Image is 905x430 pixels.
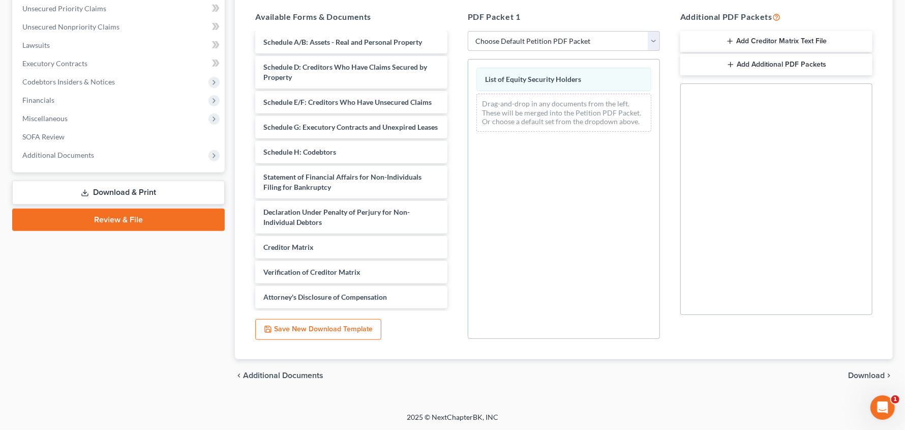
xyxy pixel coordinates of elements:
[263,173,421,191] span: Statement of Financial Affairs for Non-Individuals Filing for Bankruptcy
[263,293,387,301] span: Attorney's Disclosure of Compensation
[22,151,94,159] span: Additional Documents
[263,123,438,131] span: Schedule G: Executory Contracts and Unexpired Leases
[848,371,893,380] button: Download chevron_right
[12,181,225,205] a: Download & Print
[263,208,410,226] span: Declaration Under Penalty of Perjury for Non-Individual Debtors
[22,41,50,49] span: Lawsuits
[22,114,68,123] span: Miscellaneous
[870,395,895,420] iframe: Intercom live chat
[14,54,225,73] a: Executory Contracts
[848,371,885,380] span: Download
[255,319,381,340] button: Save New Download Template
[680,31,872,52] button: Add Creditor Matrix Text File
[22,132,65,141] span: SOFA Review
[468,11,660,23] h5: PDF Packet 1
[476,94,651,132] div: Drag-and-drop in any documents from the left. These will be merged into the Petition PDF Packet. ...
[235,371,243,380] i: chevron_left
[22,96,54,104] span: Financials
[680,54,872,75] button: Add Additional PDF Packets
[680,11,872,23] h5: Additional PDF Packets
[22,77,115,86] span: Codebtors Insiders & Notices
[255,11,447,23] h5: Available Forms & Documents
[885,371,893,380] i: chevron_right
[263,98,432,106] span: Schedule E/F: Creditors Who Have Unsecured Claims
[263,148,336,156] span: Schedule H: Codebtors
[22,59,87,68] span: Executory Contracts
[12,209,225,231] a: Review & File
[22,4,106,13] span: Unsecured Priority Claims
[263,268,360,276] span: Verification of Creditor Matrix
[485,75,581,83] span: List of Equity Security Holders
[891,395,899,404] span: 1
[235,371,323,380] a: chevron_left Additional Documents
[22,22,119,31] span: Unsecured Nonpriority Claims
[14,128,225,146] a: SOFA Review
[14,18,225,36] a: Unsecured Nonpriority Claims
[263,63,427,81] span: Schedule D: Creditors Who Have Claims Secured by Property
[243,371,323,380] span: Additional Documents
[14,36,225,54] a: Lawsuits
[263,243,314,251] span: Creditor Matrix
[263,38,422,46] span: Schedule A/B: Assets - Real and Personal Property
